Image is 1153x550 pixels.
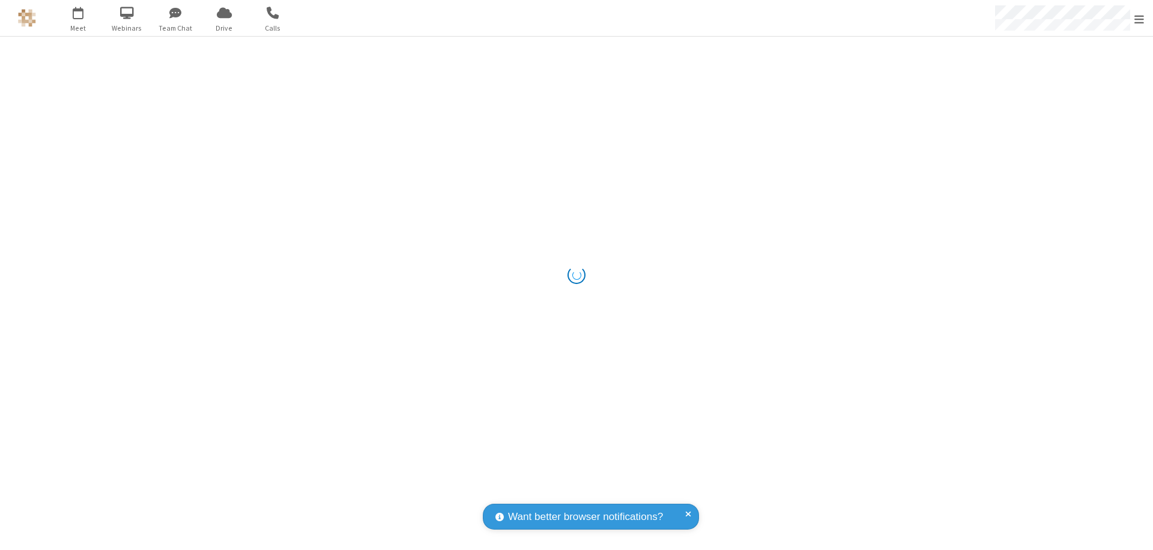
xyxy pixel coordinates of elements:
[56,23,101,34] span: Meet
[104,23,150,34] span: Webinars
[202,23,247,34] span: Drive
[250,23,295,34] span: Calls
[508,509,663,525] span: Want better browser notifications?
[18,9,36,27] img: QA Selenium DO NOT DELETE OR CHANGE
[153,23,198,34] span: Team Chat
